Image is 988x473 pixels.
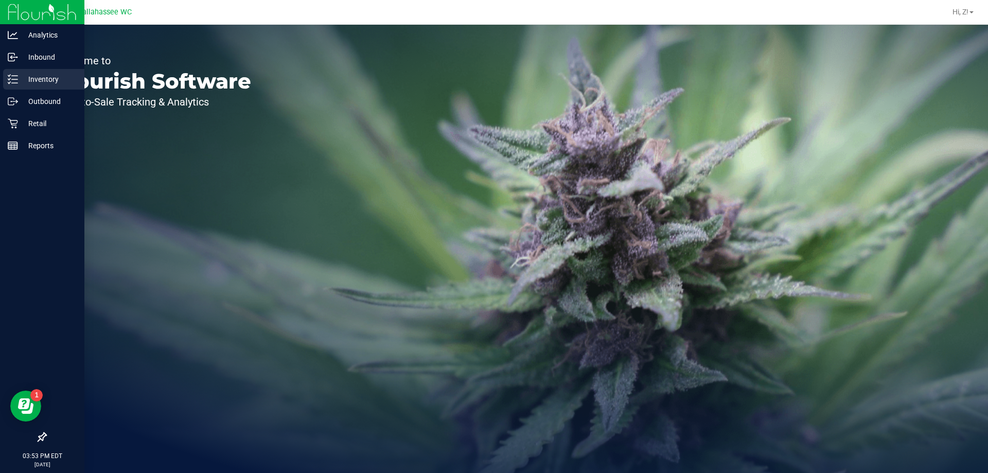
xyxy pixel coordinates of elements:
[8,141,18,151] inline-svg: Reports
[952,8,968,16] span: Hi, Z!
[78,8,132,16] span: Tallahassee WC
[18,73,80,85] p: Inventory
[18,139,80,152] p: Reports
[18,117,80,130] p: Retail
[5,461,80,468] p: [DATE]
[5,451,80,461] p: 03:53 PM EDT
[18,95,80,108] p: Outbound
[8,74,18,84] inline-svg: Inventory
[30,389,43,401] iframe: Resource center unread badge
[18,29,80,41] p: Analytics
[8,52,18,62] inline-svg: Inbound
[10,391,41,422] iframe: Resource center
[56,71,251,92] p: Flourish Software
[8,118,18,129] inline-svg: Retail
[8,96,18,107] inline-svg: Outbound
[8,30,18,40] inline-svg: Analytics
[18,51,80,63] p: Inbound
[56,56,251,66] p: Welcome to
[56,97,251,107] p: Seed-to-Sale Tracking & Analytics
